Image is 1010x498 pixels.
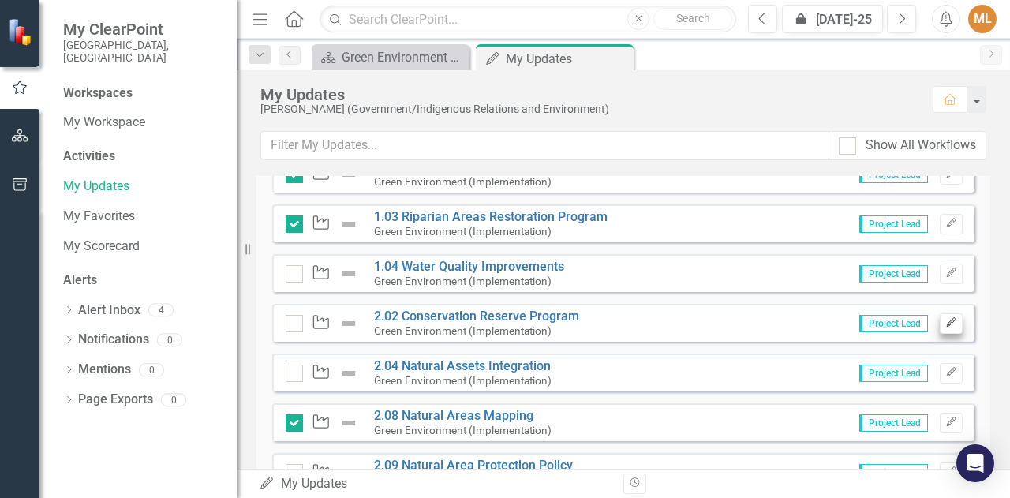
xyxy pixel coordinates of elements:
div: My Updates [259,475,612,493]
img: Not Defined [339,314,358,333]
div: 0 [161,393,186,406]
small: Green Environment (Implementation) [374,275,552,287]
button: ML [968,5,997,33]
img: Not Defined [339,215,358,234]
a: My Workspace [63,114,221,132]
a: My Favorites [63,208,221,226]
a: 2.04 Natural Assets Integration [374,358,551,373]
div: 4 [148,304,174,317]
div: Alerts [63,271,221,290]
a: My Scorecard [63,238,221,256]
span: My ClearPoint [63,20,221,39]
img: ClearPoint Strategy [8,18,36,46]
a: Mentions [78,361,131,379]
div: Activities [63,148,221,166]
span: Project Lead [859,365,928,382]
div: Green Environment Landing Page [342,47,466,67]
img: Not Defined [339,264,358,283]
small: Green Environment (Implementation) [374,324,552,337]
div: My Updates [260,86,917,103]
small: Green Environment (Implementation) [374,225,552,238]
a: 2.08 Natural Areas Mapping [374,408,533,423]
img: Not Defined [339,364,358,383]
input: Filter My Updates... [260,131,829,160]
span: Project Lead [859,215,928,233]
a: 1.03 Riparian Areas Restoration Program [374,209,608,224]
span: Project Lead [859,315,928,332]
small: Green Environment (Implementation) [374,424,552,436]
small: Green Environment (Implementation) [374,374,552,387]
div: 0 [139,363,164,376]
div: My Updates [506,49,630,69]
div: [DATE]-25 [787,10,877,29]
input: Search ClearPoint... [320,6,736,33]
a: 2.09 Natural Area Protection Policy [374,458,573,473]
div: Open Intercom Messenger [956,444,994,482]
span: Project Lead [859,464,928,481]
a: 1.04 Water Quality Improvements [374,259,564,274]
a: Alert Inbox [78,301,140,320]
a: Page Exports [78,391,153,409]
small: [GEOGRAPHIC_DATA], [GEOGRAPHIC_DATA] [63,39,221,65]
a: My Updates [63,178,221,196]
button: [DATE]-25 [782,5,883,33]
a: Notifications [78,331,149,349]
div: 0 [157,333,182,346]
a: 2.02 Conservation Reserve Program [374,309,579,324]
img: Not Defined [339,414,358,432]
span: Project Lead [859,265,928,283]
div: [PERSON_NAME] (Government/Indigenous Relations and Environment) [260,103,917,115]
span: Search [676,12,710,24]
img: Not Defined [339,463,358,482]
div: Show All Workflows [866,137,976,155]
button: Search [653,8,732,30]
a: Green Environment Landing Page [316,47,466,67]
small: Green Environment (Implementation) [374,175,552,188]
span: Project Lead [859,414,928,432]
div: Workspaces [63,84,133,103]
